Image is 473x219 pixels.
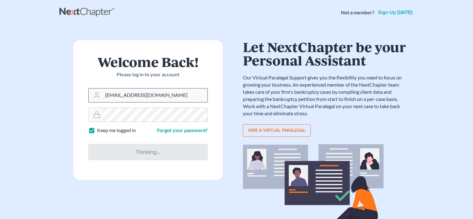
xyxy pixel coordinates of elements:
a: Hire a virtual paralegal [243,124,311,137]
h1: Welcome Back! [88,55,208,69]
input: Thinking... [88,144,208,160]
label: Keep me logged in [97,127,136,134]
h1: Let NextChapter be your Personal Assistant [243,40,408,67]
p: Our Virtual Paralegal Support gives you the flexibility you need to focus on growing your busines... [243,74,408,117]
a: Forgot your password? [157,127,208,133]
strong: Not a member? [341,9,374,16]
input: Email Address [103,88,207,102]
p: Please log in to your account [88,71,208,78]
a: Sign up [DATE]! [377,10,414,15]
